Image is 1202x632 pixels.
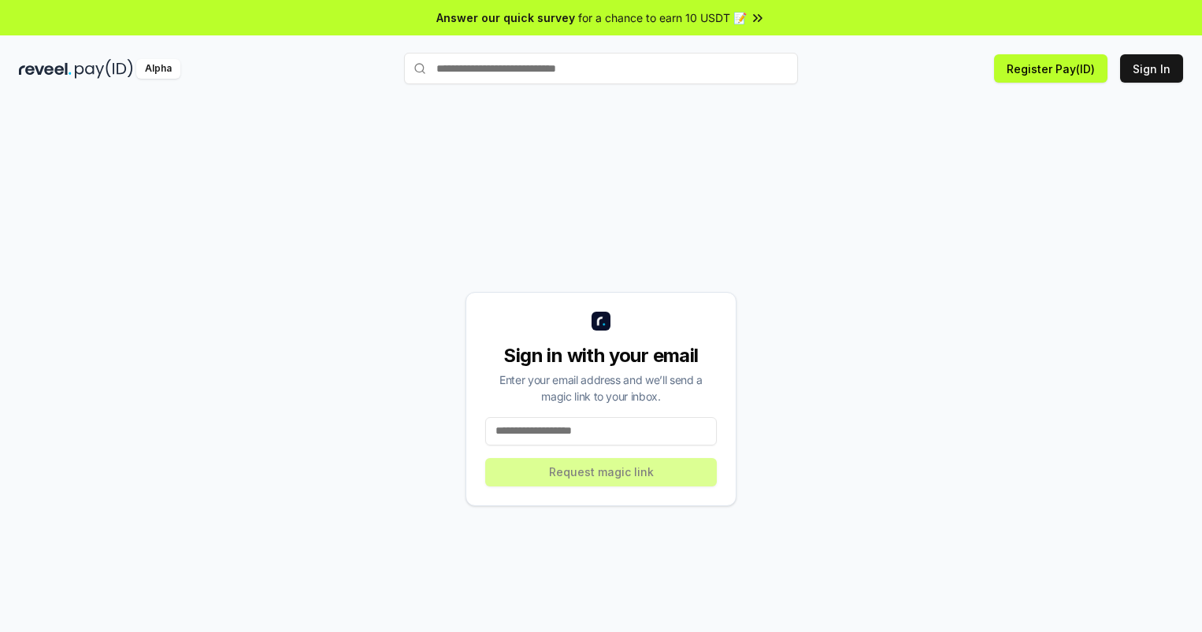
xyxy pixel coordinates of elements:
span: Answer our quick survey [436,9,575,26]
span: for a chance to earn 10 USDT 📝 [578,9,747,26]
img: pay_id [75,59,133,79]
div: Alpha [136,59,180,79]
button: Sign In [1120,54,1183,83]
img: logo_small [592,312,610,331]
div: Sign in with your email [485,343,717,368]
img: reveel_dark [19,59,72,79]
button: Register Pay(ID) [994,54,1107,83]
div: Enter your email address and we’ll send a magic link to your inbox. [485,371,717,405]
